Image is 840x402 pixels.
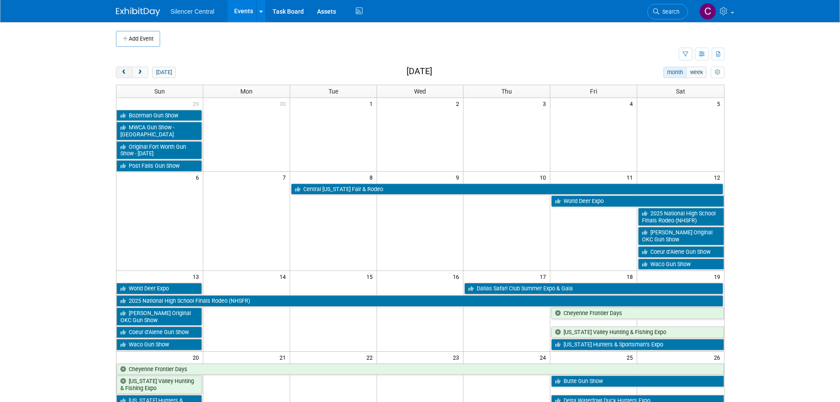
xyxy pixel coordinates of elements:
[629,98,637,109] span: 4
[551,308,724,319] a: Cheyenne Frontier Days
[279,271,290,282] span: 14
[291,184,723,195] a: Central [US_STATE] Fair & Rodeo
[638,208,724,226] a: 2025 National High School Finals Rodeo (NHSFR)
[551,327,724,338] a: [US_STATE] Valley Hunting & Fishing Expo
[647,4,688,19] a: Search
[716,98,724,109] span: 5
[539,271,550,282] span: 17
[638,259,724,270] a: Waco Gun Show
[551,195,724,207] a: World Deer Expo
[116,376,202,394] a: [US_STATE] Valley Hunting & Fishing Expo
[116,283,202,294] a: World Deer Expo
[686,67,706,78] button: week
[542,98,550,109] span: 3
[366,271,377,282] span: 15
[455,172,463,183] span: 9
[195,172,203,183] span: 6
[715,70,721,75] i: Personalize Calendar
[116,67,132,78] button: prev
[192,98,203,109] span: 29
[590,88,597,95] span: Fri
[366,352,377,363] span: 22
[638,246,724,258] a: Coeur d’Alene Gun Show
[663,67,687,78] button: month
[116,31,160,47] button: Add Event
[116,141,202,159] a: Original Fort Worth Gun Show - [DATE]
[192,352,203,363] span: 20
[116,339,202,350] a: Waco Gun Show
[452,352,463,363] span: 23
[152,67,175,78] button: [DATE]
[501,88,512,95] span: Thu
[116,160,202,172] a: Post Falls Gun Show
[414,88,426,95] span: Wed
[551,339,724,350] a: [US_STATE] Hunters & Sportsman’s Expo
[638,227,724,245] a: [PERSON_NAME] Original OKC Gun Show
[279,352,290,363] span: 21
[240,88,253,95] span: Mon
[626,172,637,183] span: 11
[711,67,724,78] button: myCustomButton
[279,98,290,109] span: 30
[713,172,724,183] span: 12
[329,88,338,95] span: Tue
[116,364,724,375] a: Cheyenne Frontier Days
[132,67,148,78] button: next
[116,295,723,307] a: 2025 National High School Finals Rodeo (NHSFR)
[192,271,203,282] span: 13
[464,283,723,294] a: Dallas Safari Club Summer Expo & Gala
[369,98,377,109] span: 1
[659,8,679,15] span: Search
[676,88,685,95] span: Sat
[171,8,215,15] span: Silencer Central
[452,271,463,282] span: 16
[282,172,290,183] span: 7
[116,327,202,338] a: Coeur d’Alene Gun Show
[116,122,202,140] a: MWCA Gun Show - [GEOGRAPHIC_DATA]
[626,352,637,363] span: 25
[116,110,202,121] a: Bozeman Gun Show
[551,376,724,387] a: Butte Gun Show
[713,271,724,282] span: 19
[699,3,716,20] img: Cade Cox
[626,271,637,282] span: 18
[713,352,724,363] span: 26
[154,88,165,95] span: Sun
[116,8,160,16] img: ExhibitDay
[539,172,550,183] span: 10
[455,98,463,109] span: 2
[539,352,550,363] span: 24
[116,308,202,326] a: [PERSON_NAME] Original OKC Gun Show
[369,172,377,183] span: 8
[407,67,432,76] h2: [DATE]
